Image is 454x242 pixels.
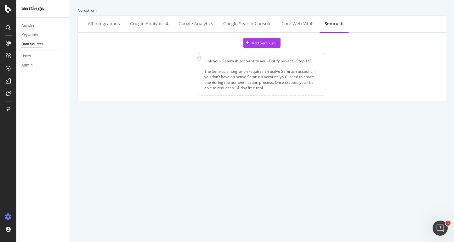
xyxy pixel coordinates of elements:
[204,58,320,64] div: Link your Semrush account to your Botify project - Step 1/2
[88,20,120,27] div: All integrations
[21,53,31,60] div: Users
[21,62,33,69] div: Admin
[21,23,34,29] div: Crawler
[77,8,446,13] div: Nordstrom
[130,20,168,27] div: Google Analytics 4
[21,41,65,48] a: Data Sources
[179,20,213,27] div: Google Analytics
[325,20,343,27] div: Semrush
[21,62,65,69] a: Admin
[21,23,65,29] a: Crawler
[433,221,448,236] iframe: Intercom live chat
[21,32,38,38] div: Keywords
[252,40,275,46] div: Add Semrush
[243,38,281,48] button: Add Semrush
[21,53,65,60] a: Users
[281,20,315,27] div: Core Web Vitals
[21,5,65,12] div: Settings
[21,32,65,38] a: Keywords
[204,69,320,90] div: The Semrush integration requires an active Semrush account. If you don’t have an active Semrush a...
[223,20,271,27] div: Google Search Console
[445,221,451,226] span: 1
[21,41,43,48] div: Data Sources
